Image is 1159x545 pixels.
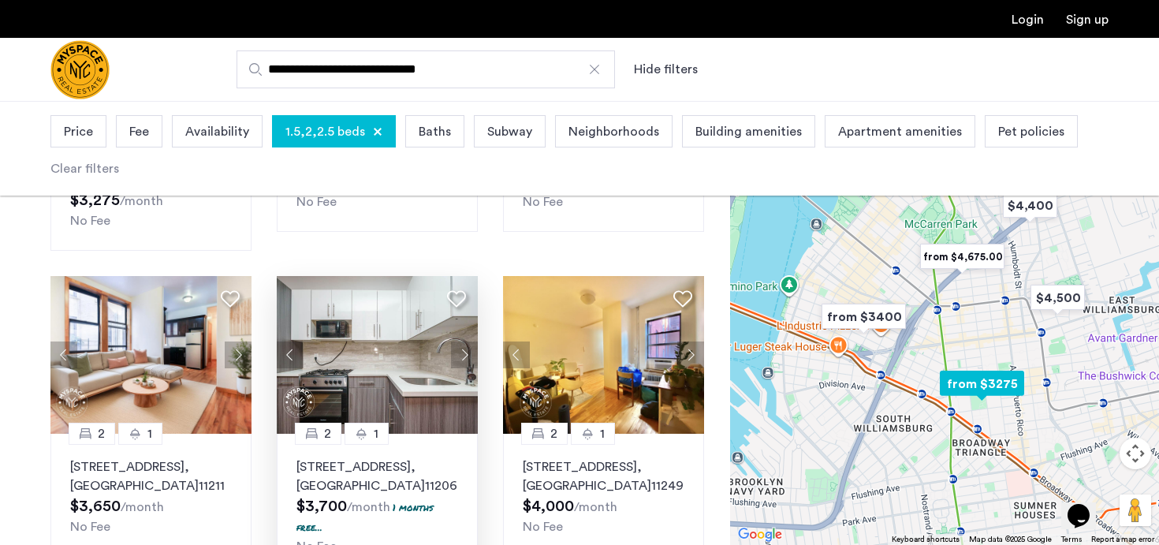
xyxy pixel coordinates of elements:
[347,501,390,513] sub: /month
[121,501,164,513] sub: /month
[634,60,698,79] button: Show or hide filters
[324,424,331,443] span: 2
[50,159,119,178] div: Clear filters
[1061,482,1112,529] iframe: chat widget
[550,424,557,443] span: 2
[969,536,1052,543] span: Map data ©2025 Google
[70,521,110,533] span: No Fee
[296,498,347,514] span: $3,700
[1024,280,1091,315] div: $4,500
[815,299,912,334] div: from $3400
[70,215,110,227] span: No Fee
[998,122,1064,141] span: Pet policies
[64,122,93,141] span: Price
[838,122,962,141] span: Apartment amenities
[225,342,252,368] button: Next apartment
[70,498,121,514] span: $3,650
[277,342,304,368] button: Previous apartment
[600,424,605,443] span: 1
[1120,438,1151,469] button: Map camera controls
[914,239,1011,274] div: from $4,675.00
[892,534,960,545] button: Keyboard shortcuts
[1061,534,1082,545] a: Terms (opens in new tab)
[523,196,563,208] span: No Fee
[1120,495,1151,526] button: Drag Pegman onto the map to open Street View
[70,457,232,495] p: [STREET_ADDRESS] 11211
[734,524,786,545] a: Open this area in Google Maps (opens a new window)
[185,122,249,141] span: Availability
[523,457,684,495] p: [STREET_ADDRESS] 11249
[277,276,479,434] img: 1990_638268441485722941.png
[50,276,252,434] img: af89ecc1-02ec-4b73-9198-5dcabcf3354e_638933021058701166955c8cfa.jpeg
[734,524,786,545] img: Google
[419,122,451,141] span: Baths
[523,521,563,533] span: No Fee
[147,424,152,443] span: 1
[1012,13,1044,26] a: Login
[677,342,704,368] button: Next apartment
[129,122,149,141] span: Fee
[70,192,120,208] span: $3,275
[50,40,110,99] img: logo
[487,122,532,141] span: Subway
[695,122,802,141] span: Building amenities
[120,195,163,207] sub: /month
[523,498,574,514] span: $4,000
[1091,534,1154,545] a: Report a map error
[296,196,337,208] span: No Fee
[98,424,105,443] span: 2
[451,342,478,368] button: Next apartment
[296,457,458,495] p: [STREET_ADDRESS] 11206
[237,50,615,88] input: Apartment Search
[568,122,659,141] span: Neighborhoods
[574,501,617,513] sub: /month
[50,40,110,99] a: Cazamio Logo
[1066,13,1109,26] a: Registration
[503,276,705,434] img: 1995_638581604001697834.jpeg
[285,122,365,141] span: 1.5,2,2.5 beds
[503,342,530,368] button: Previous apartment
[374,424,378,443] span: 1
[934,366,1030,401] div: from $3275
[50,342,77,368] button: Previous apartment
[997,188,1064,223] div: $4,400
